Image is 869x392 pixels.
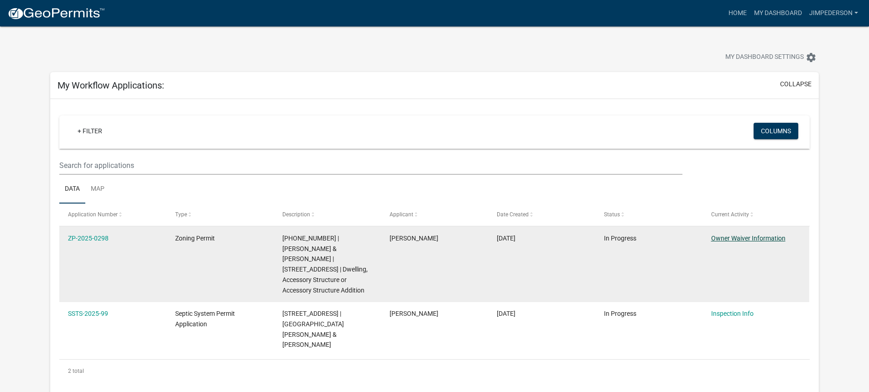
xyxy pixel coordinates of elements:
[59,204,167,225] datatable-header-cell: Application Number
[175,310,235,328] span: Septic System Permit Application
[274,204,381,225] datatable-header-cell: Description
[806,5,862,22] a: jimpederson
[70,123,109,139] a: + Filter
[390,235,438,242] span: Jim Pederson
[702,204,809,225] datatable-header-cell: Current Activity
[85,175,110,204] a: Map
[282,211,310,218] span: Description
[390,310,438,317] span: Jim Pederson
[604,235,636,242] span: In Progress
[711,310,754,317] a: Inspection Info
[718,48,824,66] button: My Dashboard Settingssettings
[604,211,620,218] span: Status
[390,211,413,218] span: Applicant
[50,99,819,392] div: collapse
[711,211,749,218] span: Current Activity
[175,235,215,242] span: Zoning Permit
[711,235,786,242] a: Owner Waiver Information
[68,310,108,317] a: SSTS-2025-99
[780,79,812,89] button: collapse
[175,211,187,218] span: Type
[595,204,702,225] datatable-header-cell: Status
[604,310,636,317] span: In Progress
[59,360,810,382] div: 2 total
[282,235,368,294] span: 66-016-1790 | PEDERSON, JAMES & LEAH | 5237 COUNTY ROAD 12 | Dwelling, Accessory Structure or Acc...
[497,235,515,242] span: 09/18/2025
[68,235,109,242] a: ZP-2025-0298
[725,52,804,63] span: My Dashboard Settings
[282,310,344,348] span: 5237 COUNTY ROAD 12 | PEDERSON, JAMES & LEAH
[381,204,488,225] datatable-header-cell: Applicant
[750,5,806,22] a: My Dashboard
[59,175,85,204] a: Data
[68,211,118,218] span: Application Number
[57,80,164,91] h5: My Workflow Applications:
[806,52,817,63] i: settings
[59,156,682,175] input: Search for applications
[488,204,595,225] datatable-header-cell: Date Created
[167,204,274,225] datatable-header-cell: Type
[725,5,750,22] a: Home
[754,123,798,139] button: Columns
[497,310,515,317] span: 09/18/2025
[497,211,529,218] span: Date Created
